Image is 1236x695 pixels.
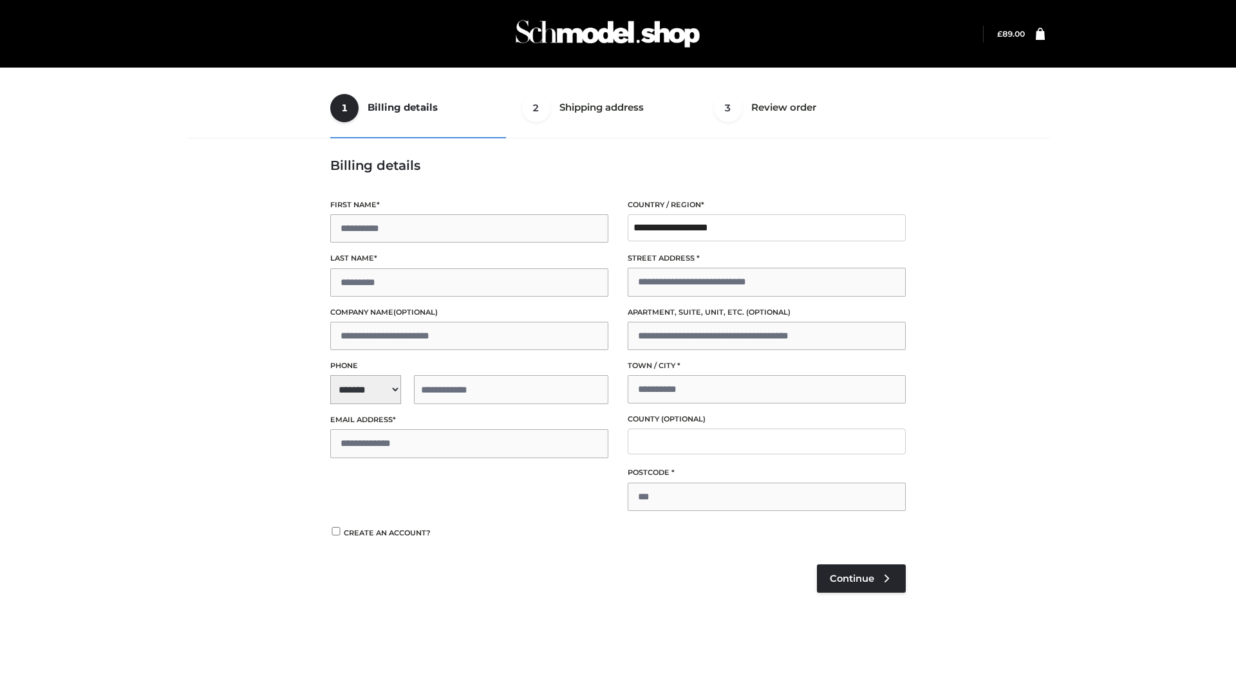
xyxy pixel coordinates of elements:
[997,29,1025,39] a: £89.00
[830,573,874,584] span: Continue
[330,306,608,319] label: Company name
[746,308,791,317] span: (optional)
[344,528,431,537] span: Create an account?
[330,199,608,211] label: First name
[997,29,1025,39] bdi: 89.00
[330,252,608,264] label: Last name
[628,413,906,425] label: County
[330,527,342,535] input: Create an account?
[330,414,608,426] label: Email address
[628,360,906,372] label: Town / City
[628,252,906,264] label: Street address
[393,308,438,317] span: (optional)
[628,199,906,211] label: Country / Region
[628,467,906,479] label: Postcode
[511,8,704,59] img: Schmodel Admin 964
[330,360,608,372] label: Phone
[661,414,706,423] span: (optional)
[330,158,906,173] h3: Billing details
[628,306,906,319] label: Apartment, suite, unit, etc.
[997,29,1002,39] span: £
[817,564,906,593] a: Continue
